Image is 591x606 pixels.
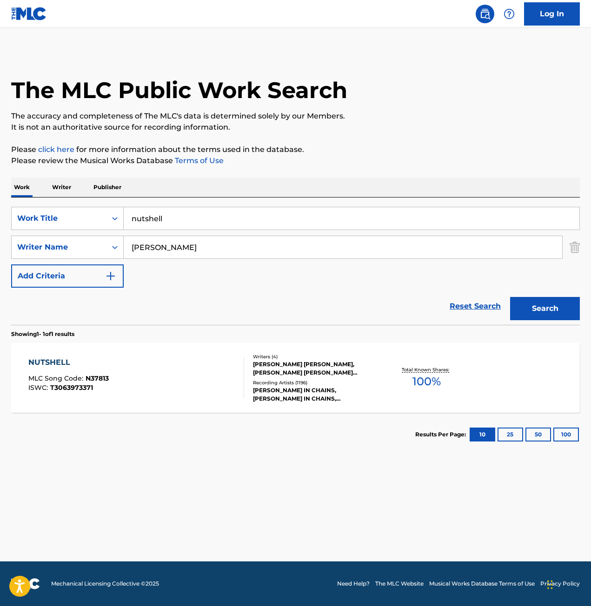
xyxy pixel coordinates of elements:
[11,7,47,20] img: MLC Logo
[17,213,101,224] div: Work Title
[476,5,494,23] a: Public Search
[445,296,505,316] a: Reset Search
[504,8,515,20] img: help
[402,366,452,373] p: Total Known Shares:
[11,343,580,413] a: NUTSHELLMLC Song Code:N37813ISWC:T3063973371Writers (4)[PERSON_NAME] [PERSON_NAME], [PERSON_NAME]...
[337,580,370,588] a: Need Help?
[412,373,441,390] span: 100 %
[525,428,551,441] button: 50
[28,383,50,392] span: ISWC :
[11,155,580,166] p: Please review the Musical Works Database
[11,111,580,122] p: The accuracy and completeness of The MLC's data is determined solely by our Members.
[105,270,116,282] img: 9d2ae6d4665cec9f34b9.svg
[415,430,468,439] p: Results Per Page:
[11,122,580,133] p: It is not an authoritative source for recording information.
[570,236,580,259] img: Delete Criterion
[253,379,379,386] div: Recording Artists ( 1196 )
[429,580,535,588] a: Musical Works Database Terms of Use
[545,561,591,606] iframe: Chat Widget
[11,178,33,197] p: Work
[11,144,580,155] p: Please for more information about the terms used in the database.
[11,207,580,325] form: Search Form
[38,145,74,154] a: click here
[50,383,93,392] span: T3063973371
[253,360,379,377] div: [PERSON_NAME] [PERSON_NAME], [PERSON_NAME] [PERSON_NAME] [PERSON_NAME], [PERSON_NAME] [PERSON_NAME]
[28,357,109,368] div: NUTSHELL
[470,428,495,441] button: 10
[17,242,101,253] div: Writer Name
[253,386,379,403] div: [PERSON_NAME] IN CHAINS, [PERSON_NAME] IN CHAINS, [PERSON_NAME] IN CHAINS, [PERSON_NAME] IN CHAIN...
[11,578,40,589] img: logo
[51,580,159,588] span: Mechanical Licensing Collective © 2025
[479,8,491,20] img: search
[28,374,86,382] span: MLC Song Code :
[49,178,74,197] p: Writer
[498,428,523,441] button: 25
[510,297,580,320] button: Search
[500,5,518,23] div: Help
[253,353,379,360] div: Writers ( 4 )
[11,76,347,104] h1: The MLC Public Work Search
[553,428,579,441] button: 100
[173,156,224,165] a: Terms of Use
[11,330,74,338] p: Showing 1 - 1 of 1 results
[540,580,580,588] a: Privacy Policy
[86,374,109,382] span: N37813
[11,264,124,288] button: Add Criteria
[91,178,124,197] p: Publisher
[524,2,580,26] a: Log In
[375,580,424,588] a: The MLC Website
[547,571,553,599] div: Drag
